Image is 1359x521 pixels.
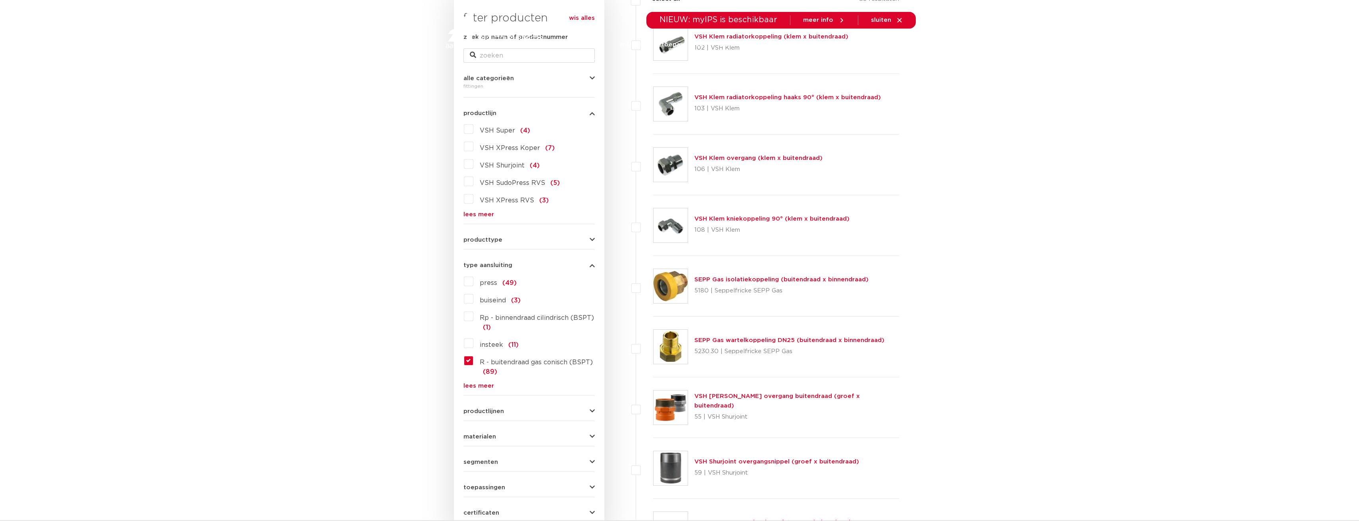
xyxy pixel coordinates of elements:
[463,434,496,440] span: materialen
[694,224,850,236] p: 108 | VSH Klem
[480,315,594,321] span: Rp - binnendraad cilindrisch (BSPT)
[769,29,794,60] a: services
[520,127,530,134] span: (4)
[480,197,534,204] span: VSH XPress RVS
[694,345,884,358] p: 5230.30 | Seppelfricke SEPP Gas
[694,94,881,100] a: VSH Klem radiatorkoppeling haaks 90° (klem x buitendraad)
[539,197,549,204] span: (3)
[463,110,595,116] button: productlijn
[694,467,859,479] p: 59 | VSH Shurjoint
[483,324,491,331] span: (1)
[694,163,823,176] p: 106 | VSH Klem
[463,459,595,465] button: segmenten
[654,269,688,303] img: Thumbnail for SEPP Gas isolatiekoppeling (buitendraad x binnendraad)
[572,29,604,60] a: producten
[694,102,881,115] p: 103 | VSH Klem
[694,285,869,297] p: 5180 | Seppelfricke SEPP Gas
[480,180,545,186] span: VSH SudoPress RVS
[620,29,646,60] a: markten
[480,342,503,348] span: insteek
[871,17,891,23] span: sluiten
[810,29,837,60] a: over ons
[463,262,595,268] button: type aansluiting
[463,484,595,490] button: toepassingen
[483,369,497,375] span: (89)
[463,484,505,490] span: toepassingen
[803,17,833,23] span: meer info
[463,510,499,516] span: certificaten
[463,75,514,81] span: alle categorieën
[545,145,555,151] span: (7)
[463,408,595,414] button: productlijnen
[463,211,595,217] a: lees meer
[463,510,595,516] button: certificaten
[694,216,850,222] a: VSH Klem kniekoppeling 90° (klem x buitendraad)
[530,162,540,169] span: (4)
[480,359,593,365] span: R - buitendraad gas conisch (BSPT)
[480,280,497,286] span: press
[694,337,884,343] a: SEPP Gas wartelkoppeling DN25 (buitendraad x binnendraad)
[463,237,595,243] button: producttype
[654,451,688,485] img: Thumbnail for VSH Shurjoint overgangsnippel (groef x buitendraad)
[654,148,688,182] img: Thumbnail for VSH Klem overgang (klem x buitendraad)
[463,459,498,465] span: segmenten
[654,330,688,364] img: Thumbnail for SEPP Gas wartelkoppeling DN25 (buitendraad x binnendraad)
[654,208,688,242] img: Thumbnail for VSH Klem kniekoppeling 90° (klem x buitendraad)
[502,280,517,286] span: (49)
[694,411,900,423] p: 55 | VSH Shurjoint
[508,342,519,348] span: (11)
[480,297,506,304] span: buiseind
[550,180,560,186] span: (5)
[463,75,595,81] button: alle categorieën
[463,237,502,243] span: producttype
[654,390,688,425] img: Thumbnail for VSH Shurjoint overgang buitendraad (groef x buitendraad)
[803,17,845,24] a: meer info
[480,162,525,169] span: VSH Shurjoint
[871,17,903,24] a: sluiten
[463,408,504,414] span: productlijnen
[694,393,860,409] a: VSH [PERSON_NAME] overgang buitendraad (groef x buitendraad)
[463,110,496,116] span: productlijn
[463,81,595,91] div: fittingen
[572,29,837,60] nav: Menu
[463,434,595,440] button: materialen
[480,127,515,134] span: VSH Super
[694,459,859,465] a: VSH Shurjoint overgangsnippel (groef x buitendraad)
[659,16,777,24] span: NIEUW: myIPS is beschikbaar
[463,262,512,268] span: type aansluiting
[719,29,753,60] a: downloads
[511,297,521,304] span: (3)
[654,87,688,121] img: Thumbnail for VSH Klem radiatorkoppeling haaks 90° (klem x buitendraad)
[694,277,869,283] a: SEPP Gas isolatiekoppeling (buitendraad x binnendraad)
[480,145,540,151] span: VSH XPress Koper
[694,155,823,161] a: VSH Klem overgang (klem x buitendraad)
[661,29,703,60] a: toepassingen
[463,383,595,389] a: lees meer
